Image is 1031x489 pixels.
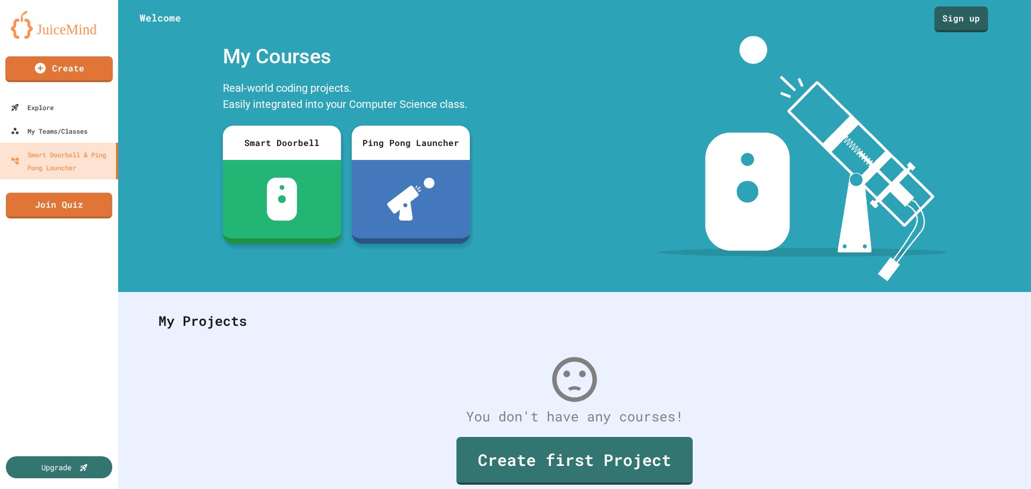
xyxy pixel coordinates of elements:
[41,462,71,473] div: Upgrade
[659,36,947,281] img: banner-image-my-projects.png
[352,126,470,160] div: Ping Pong Launcher
[217,36,475,77] div: My Courses
[11,148,112,174] div: Smart Doorbell & Ping Pong Launcher
[456,437,693,485] a: Create first Project
[942,399,1020,445] iframe: chat widget
[217,77,475,118] div: Real-world coding projects. Easily integrated into your Computer Science class.
[934,6,988,32] a: Sign up
[148,300,1001,342] div: My Projects
[387,178,435,221] img: ppl-with-ball.png
[6,193,112,218] a: Join Quiz
[11,125,88,137] div: My Teams/Classes
[267,178,297,221] img: sdb-white.svg
[148,406,1001,427] div: You don't have any courses!
[11,101,54,114] div: Explore
[986,446,1020,478] iframe: chat widget
[5,56,113,82] a: Create
[223,126,341,160] div: Smart Doorbell
[11,11,107,39] img: logo-orange.svg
